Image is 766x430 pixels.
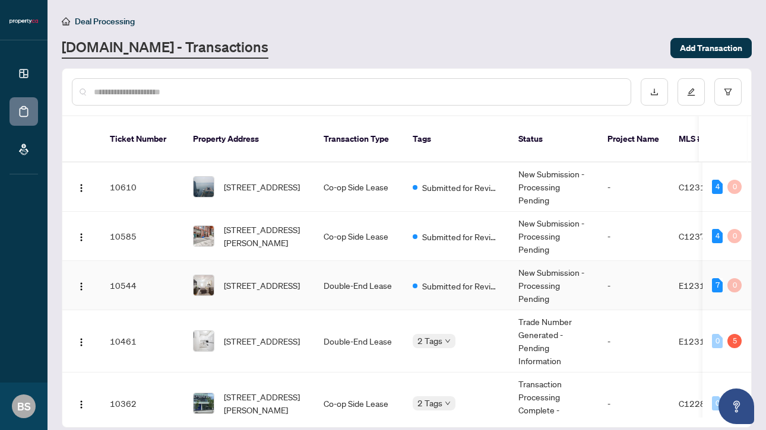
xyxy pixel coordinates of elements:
td: New Submission - Processing Pending [509,163,598,212]
th: Property Address [183,116,314,163]
span: Submitted for Review [422,279,499,292]
td: Co-op Side Lease [314,163,403,212]
span: E12317362 [679,280,726,291]
span: 2 Tags [417,334,442,348]
img: Logo [77,282,86,291]
span: Submitted for Review [422,181,499,194]
td: - [598,310,669,372]
img: Logo [77,337,86,347]
span: down [445,400,451,406]
img: thumbnail-img [194,331,214,351]
span: C12378807 [679,231,727,241]
span: [STREET_ADDRESS][PERSON_NAME] [224,223,305,249]
td: Double-End Lease [314,261,403,310]
div: 0 [727,180,742,194]
td: - [598,163,669,212]
td: 10544 [100,261,183,310]
td: - [598,212,669,261]
span: Deal Processing [75,16,135,27]
td: 10585 [100,212,183,261]
span: Add Transaction [680,39,742,58]
span: [STREET_ADDRESS] [224,335,300,348]
div: 4 [712,180,723,194]
span: filter [724,88,732,96]
td: 10461 [100,310,183,372]
button: Open asap [718,388,754,424]
div: 7 [712,278,723,292]
button: edit [678,78,705,106]
div: 0 [712,396,723,410]
th: Project Name [598,116,669,163]
td: New Submission - Processing Pending [509,261,598,310]
div: 4 [712,229,723,243]
button: Logo [72,276,91,295]
th: Ticket Number [100,116,183,163]
div: 0 [712,334,723,348]
img: Logo [77,232,86,242]
a: [DOMAIN_NAME] - Transactions [62,37,268,59]
div: 0 [727,229,742,243]
td: Co-op Side Lease [314,212,403,261]
img: thumbnail-img [194,275,214,295]
td: Trade Number Generated - Pending Information [509,310,598,372]
img: logo [10,18,38,25]
span: [STREET_ADDRESS] [224,180,300,193]
span: down [445,338,451,344]
span: home [62,17,70,26]
span: C12287119 [679,398,727,409]
th: MLS # [669,116,740,163]
td: 10610 [100,163,183,212]
th: Transaction Type [314,116,403,163]
div: 5 [727,334,742,348]
td: New Submission - Processing Pending [509,212,598,261]
th: Status [509,116,598,163]
th: Tags [403,116,509,163]
span: Submitted for Review [422,230,499,243]
span: [STREET_ADDRESS] [224,279,300,292]
button: Add Transaction [670,38,752,58]
img: thumbnail-img [194,177,214,197]
span: BS [17,398,31,415]
span: [STREET_ADDRESS][PERSON_NAME] [224,390,305,416]
span: edit [687,88,695,96]
td: Double-End Lease [314,310,403,372]
div: 0 [727,278,742,292]
span: E12317359 [679,336,726,346]
img: Logo [77,400,86,409]
button: filter [714,78,742,106]
span: C12316558 [679,181,727,192]
img: thumbnail-img [194,393,214,413]
img: Logo [77,183,86,193]
img: thumbnail-img [194,226,214,246]
button: download [641,78,668,106]
button: Logo [72,394,91,413]
button: Logo [72,177,91,196]
span: 2 Tags [417,396,442,410]
button: Logo [72,227,91,246]
span: download [650,88,659,96]
td: - [598,261,669,310]
button: Logo [72,332,91,351]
